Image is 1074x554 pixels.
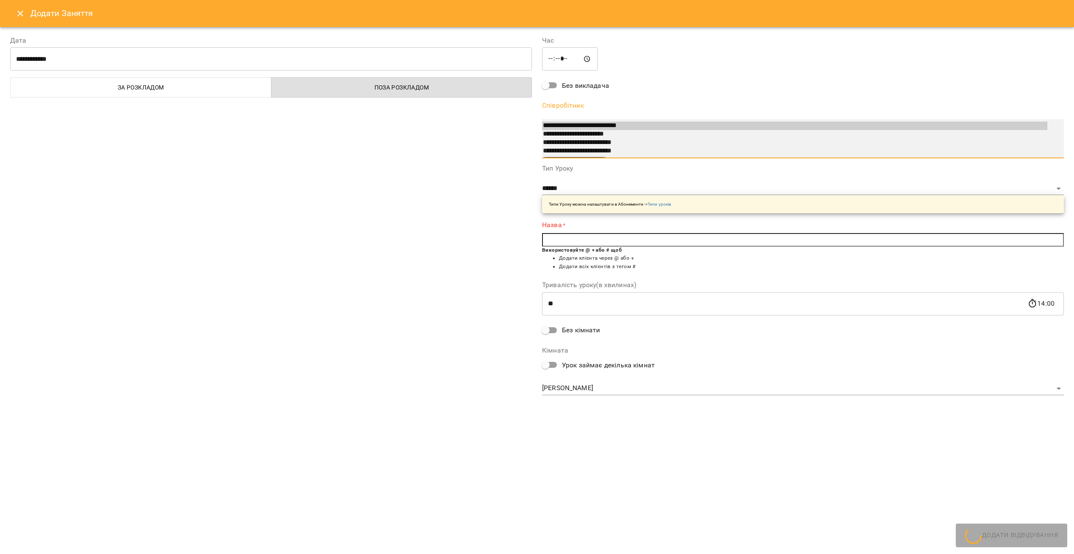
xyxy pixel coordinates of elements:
[10,37,532,44] label: Дата
[542,347,1064,354] label: Кімната
[559,263,1064,271] li: Додати всіх клієнтів з тегом #
[562,325,600,335] span: Без кімнати
[549,201,671,207] p: Типи Уроку можна налаштувати в Абонементи ->
[30,7,1064,20] h6: Додати Заняття
[542,382,1064,395] div: [PERSON_NAME]
[16,82,266,92] span: За розкладом
[10,77,271,98] button: За розкладом
[562,81,609,91] span: Без викладача
[271,77,532,98] button: Поза розкладом
[542,102,1064,109] label: Співробітник
[542,165,1064,172] label: Тип Уроку
[562,360,655,370] span: Урок займає декілька кімнат
[542,220,1064,230] label: Назва
[10,3,30,24] button: Close
[542,37,1064,44] label: Час
[542,282,1064,288] label: Тривалість уроку(в хвилинах)
[277,82,527,92] span: Поза розкладом
[559,254,1064,263] li: Додати клієнта через @ або +
[542,247,622,253] b: Використовуйте @ + або # щоб
[648,202,671,206] a: Типи уроків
